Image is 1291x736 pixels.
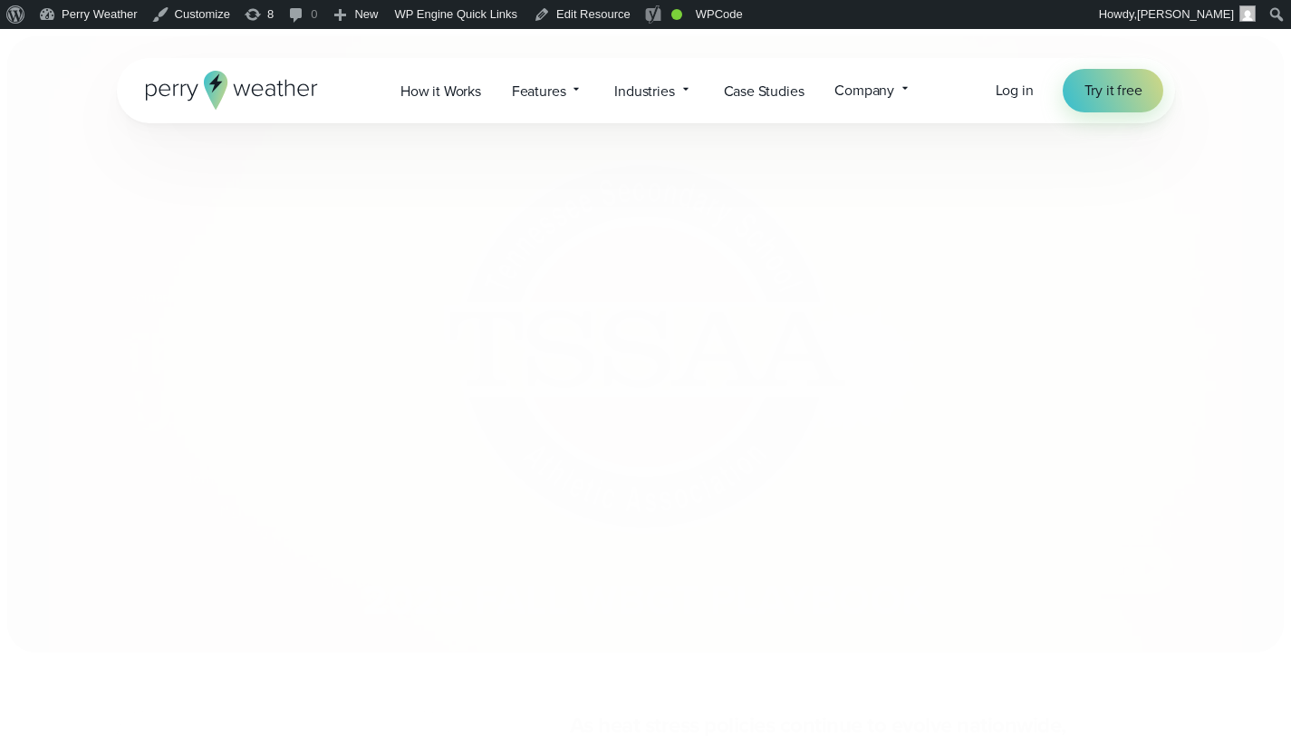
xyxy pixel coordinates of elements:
span: Case Studies [724,81,804,102]
span: Try it free [1084,80,1142,102]
a: Log in [996,80,1034,102]
span: Industries [614,81,674,102]
a: How it Works [385,73,496,110]
span: Company [834,80,894,102]
span: [PERSON_NAME] [1137,7,1234,21]
span: Features [512,81,566,102]
div: Good [671,9,682,20]
a: Try it free [1063,69,1164,112]
a: Case Studies [708,73,820,110]
span: How it Works [400,81,481,102]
